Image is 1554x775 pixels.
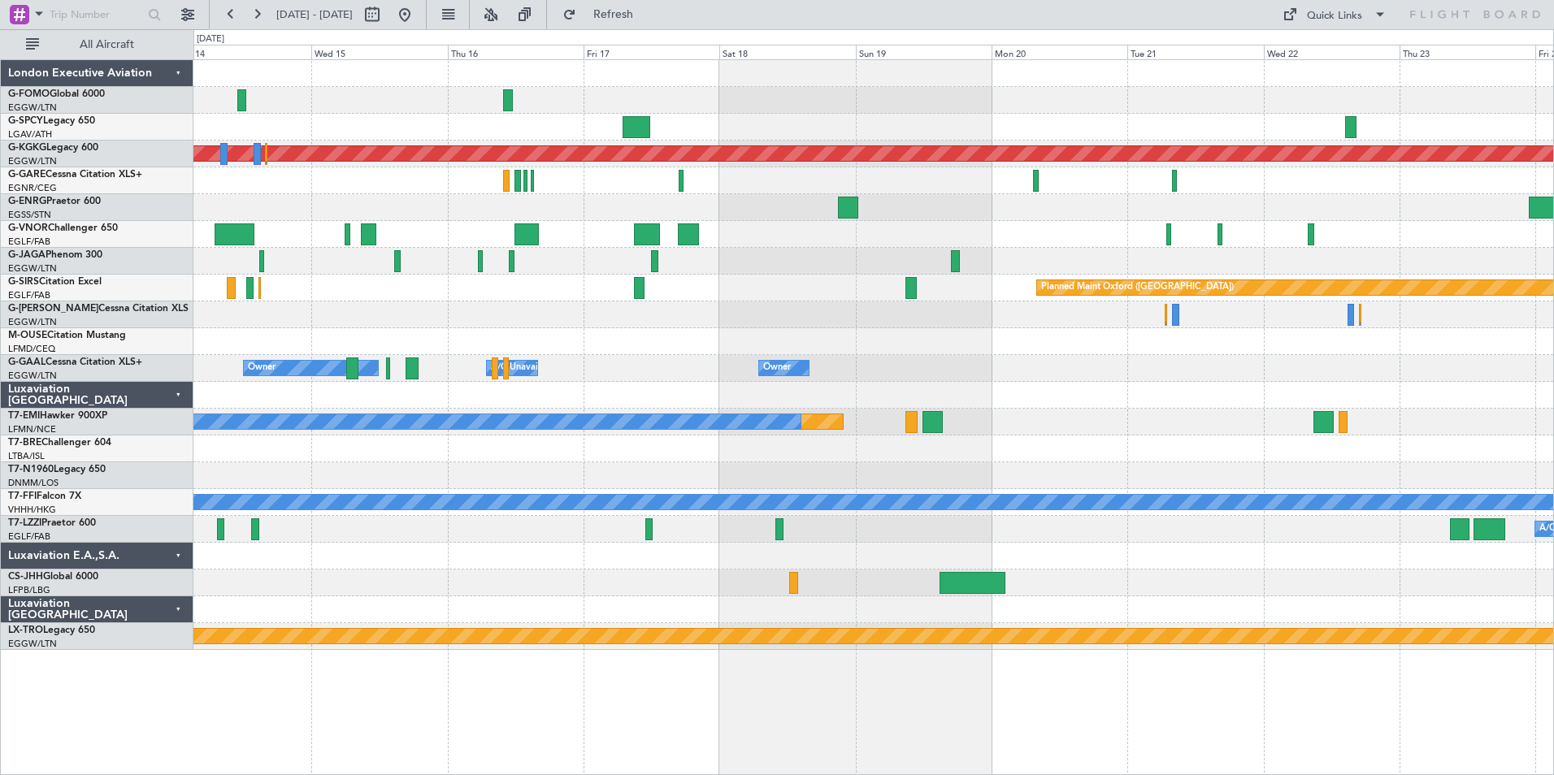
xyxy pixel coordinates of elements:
span: G-KGKG [8,143,46,153]
a: CS-JHHGlobal 6000 [8,572,98,582]
a: EGSS/STN [8,209,51,221]
span: G-JAGA [8,250,46,260]
div: Tue 14 [176,45,311,59]
span: G-VNOR [8,223,48,233]
span: T7-LZZI [8,518,41,528]
span: All Aircraft [42,39,171,50]
input: Trip Number [50,2,143,27]
div: A/C Unavailable [491,356,558,380]
span: T7-N1960 [8,465,54,474]
span: G-FOMO [8,89,50,99]
a: EGGW/LTN [8,316,57,328]
a: T7-LZZIPraetor 600 [8,518,96,528]
a: M-OUSECitation Mustang [8,331,126,340]
div: Thu 16 [448,45,584,59]
span: T7-BRE [8,438,41,448]
a: LFMN/NCE [8,423,56,435]
span: G-[PERSON_NAME] [8,304,98,314]
a: G-GARECessna Citation XLS+ [8,170,142,180]
span: CS-JHH [8,572,43,582]
a: LGAV/ATH [8,128,52,141]
a: G-SIRSCitation Excel [8,277,102,287]
a: LFPB/LBG [8,584,50,596]
a: DNMM/LOS [8,477,59,489]
div: Mon 20 [992,45,1127,59]
a: T7-EMIHawker 900XP [8,411,107,421]
a: LFMD/CEQ [8,343,55,355]
a: EGGW/LTN [8,370,57,382]
div: Tue 21 [1127,45,1263,59]
a: VHHH/HKG [8,504,56,516]
a: T7-FFIFalcon 7X [8,491,81,501]
a: G-SPCYLegacy 650 [8,116,95,126]
div: Fri 17 [584,45,719,59]
button: All Aircraft [18,32,176,58]
a: T7-BREChallenger 604 [8,438,111,448]
a: EGGW/LTN [8,102,57,114]
a: G-FOMOGlobal 6000 [8,89,105,99]
div: Quick Links [1307,8,1362,24]
div: Wed 22 [1264,45,1400,59]
div: [DATE] [197,32,224,46]
a: G-[PERSON_NAME]Cessna Citation XLS [8,304,189,314]
div: Planned Maint Oxford ([GEOGRAPHIC_DATA]) [1041,275,1234,300]
span: G-ENRG [8,197,46,206]
a: EGLF/FAB [8,236,50,248]
a: EGGW/LTN [8,155,57,167]
a: G-JAGAPhenom 300 [8,250,102,260]
div: Wed 15 [311,45,447,59]
span: G-SPCY [8,116,43,126]
div: Thu 23 [1400,45,1535,59]
span: G-GARE [8,170,46,180]
button: Refresh [555,2,653,28]
a: LTBA/ISL [8,450,45,462]
div: Owner [763,356,791,380]
span: Refresh [579,9,648,20]
span: T7-EMI [8,411,40,421]
div: Sun 19 [856,45,992,59]
a: EGLF/FAB [8,289,50,301]
button: Quick Links [1274,2,1395,28]
a: EGLF/FAB [8,530,50,543]
a: EGGW/LTN [8,262,57,275]
a: G-KGKGLegacy 600 [8,143,98,153]
span: [DATE] - [DATE] [276,7,353,22]
div: Owner [248,356,276,380]
div: Sat 18 [719,45,855,59]
span: G-GAAL [8,357,46,367]
a: LX-TROLegacy 650 [8,626,95,635]
a: T7-N1960Legacy 650 [8,465,106,474]
span: M-OUSE [8,331,47,340]
a: G-ENRGPraetor 600 [8,197,101,206]
a: EGNR/CEG [8,182,57,194]
a: EGGW/LTN [8,638,57,650]
a: G-VNORChallenger 650 [8,223,118,233]
a: G-GAALCessna Citation XLS+ [8,357,142,367]
span: G-SIRS [8,277,39,287]
span: T7-FFI [8,491,37,501]
span: LX-TRO [8,626,43,635]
